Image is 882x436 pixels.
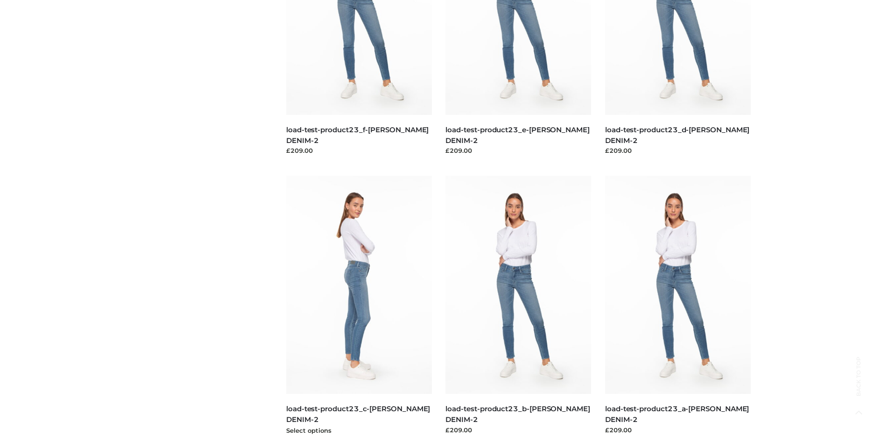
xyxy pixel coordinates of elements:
[605,404,749,424] a: load-test-product23_a-[PERSON_NAME] DENIM-2
[286,146,432,155] div: £209.00
[445,146,591,155] div: £209.00
[605,425,751,435] div: £209.00
[286,427,332,434] a: Select options
[605,146,751,155] div: £209.00
[445,404,590,424] a: load-test-product23_b-[PERSON_NAME] DENIM-2
[286,125,429,145] a: load-test-product23_f-[PERSON_NAME] DENIM-2
[605,125,749,145] a: load-test-product23_d-[PERSON_NAME] DENIM-2
[445,425,591,435] div: £209.00
[847,373,870,396] span: Back to top
[286,404,430,424] a: load-test-product23_c-[PERSON_NAME] DENIM-2
[445,125,589,145] a: load-test-product23_e-[PERSON_NAME] DENIM-2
